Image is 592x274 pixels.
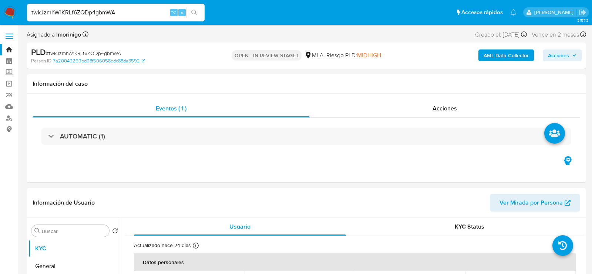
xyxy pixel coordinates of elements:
button: search-icon [186,7,202,18]
a: Salir [579,8,586,16]
button: Acciones [543,49,582,61]
span: Acciones [548,49,569,61]
b: PLD [31,46,46,58]
span: Acciones [433,104,457,113]
b: AML Data Collector [484,49,529,61]
h1: Información del caso [33,80,580,88]
span: Asignado a [27,31,81,39]
button: Buscar [34,228,40,234]
div: MLA [305,51,323,59]
a: Notificaciones [510,9,517,16]
span: - [528,30,530,40]
span: Riesgo PLD: [326,51,381,59]
span: Usuario [229,222,250,231]
h3: AUTOMATIC (1) [60,132,105,140]
input: Buscar [42,228,106,234]
span: Vence en 2 meses [532,31,579,39]
div: Creado el: [DATE] [475,30,527,40]
b: lmorinigo [55,30,81,39]
span: Eventos ( 1 ) [156,104,186,113]
b: Person ID [31,58,51,64]
h1: Información de Usuario [33,199,95,206]
p: OPEN - IN REVIEW STAGE I [232,50,302,61]
input: Buscar usuario o caso... [27,8,205,17]
span: Accesos rápidos [461,8,503,16]
div: AUTOMATIC (1) [41,128,571,145]
p: lourdes.morinigo@mercadolibre.com [534,9,576,16]
th: Datos personales [134,253,576,271]
span: KYC Status [455,222,484,231]
span: # twkJzmhW1KRLf6ZQDp4gbmWA [46,49,121,57]
button: Ver Mirada por Persona [490,194,580,212]
button: Volver al orden por defecto [112,228,118,236]
button: AML Data Collector [478,49,534,61]
span: s [181,9,183,16]
button: KYC [28,240,121,257]
span: Ver Mirada por Persona [499,194,563,212]
span: MIDHIGH [357,51,381,59]
span: ⌥ [171,9,176,16]
a: 7a20049269bd98f506058edc88da3592 [53,58,145,64]
p: Actualizado hace 24 días [134,242,191,249]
